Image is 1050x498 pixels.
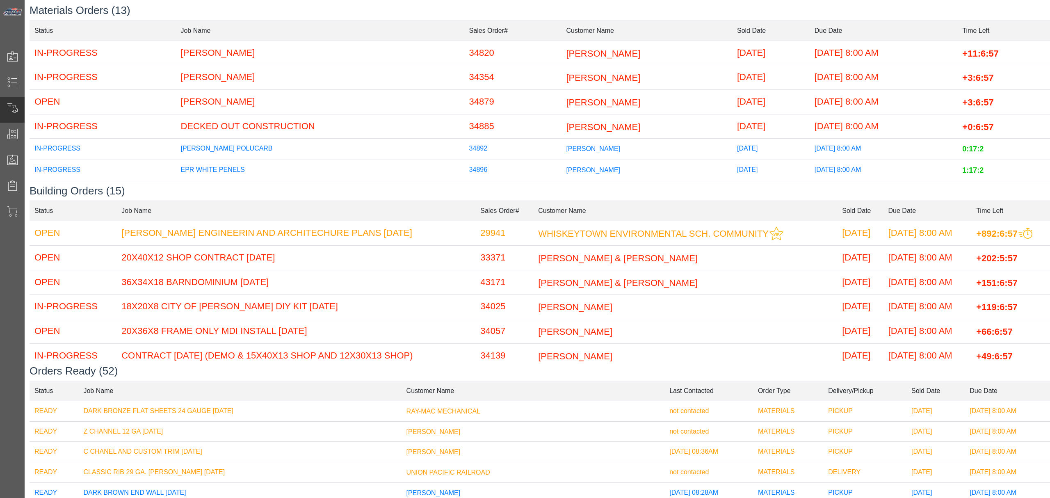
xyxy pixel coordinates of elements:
[965,421,1050,442] td: [DATE] 8:00 AM
[810,89,958,114] td: [DATE] 8:00 AM
[30,65,176,90] td: IN-PROGRESS
[30,201,116,221] td: Status
[475,270,533,295] td: 43171
[976,228,1018,238] span: +892:6:57
[475,343,533,368] td: 34139
[176,160,464,181] td: EPR WHITE PENELS
[538,277,698,288] span: [PERSON_NAME] & [PERSON_NAME]
[116,343,475,368] td: CONTRACT [DATE] (DEMO & 15X40X13 SHOP AND 12X30X13 SHOP)
[837,245,883,270] td: [DATE]
[176,89,464,114] td: [PERSON_NAME]
[30,343,116,368] td: IN-PROGRESS
[475,221,533,245] td: 29941
[464,114,562,139] td: 34885
[957,21,1050,41] td: Time Left
[664,442,753,462] td: [DATE] 08:36AM
[883,295,972,319] td: [DATE] 8:00 AM
[78,421,401,442] td: Z CHANNEL 12 GA [DATE]
[533,201,837,221] td: Customer Name
[538,302,612,312] span: [PERSON_NAME]
[810,160,958,181] td: [DATE] 8:00 AM
[176,139,464,160] td: [PERSON_NAME] POLUCARB
[406,408,480,415] span: RAY-MAC MECHANICAL
[30,270,116,295] td: OPEN
[732,181,810,203] td: [DATE]
[823,421,906,442] td: PICKUP
[962,145,984,153] span: 0:17:2
[30,89,176,114] td: OPEN
[30,319,116,344] td: OPEN
[406,489,461,496] span: [PERSON_NAME]
[837,319,883,344] td: [DATE]
[30,160,176,181] td: IN-PROGRESS
[561,21,732,41] td: Customer Name
[176,114,464,139] td: DECKED OUT CONSTRUCTION
[732,139,810,160] td: [DATE]
[976,302,1018,312] span: +119:6:57
[30,245,116,270] td: OPEN
[566,145,620,152] span: [PERSON_NAME]
[30,139,176,160] td: IN-PROGRESS
[538,253,698,263] span: [PERSON_NAME] & [PERSON_NAME]
[837,221,883,245] td: [DATE]
[176,181,464,203] td: EPR GREEN PANELS @10' 3"
[965,462,1050,483] td: [DATE] 8:00 AM
[883,201,972,221] td: Due Date
[406,469,490,476] span: UNION PACIFIC RAILROAD
[962,73,993,83] span: +3:6:57
[30,4,1050,17] h3: Materials Orders (13)
[906,381,965,401] td: Sold Date
[810,114,958,139] td: [DATE] 8:00 AM
[538,327,612,337] span: [PERSON_NAME]
[823,442,906,462] td: PICKUP
[78,442,401,462] td: C CHANEL AND CUSTOM TRIM [DATE]
[965,381,1050,401] td: Due Date
[464,65,562,90] td: 34354
[971,201,1050,221] td: Time Left
[810,181,958,203] td: [DATE] 8:00 AM
[406,448,461,455] span: [PERSON_NAME]
[753,401,823,421] td: MATERIALS
[406,428,461,435] span: [PERSON_NAME]
[976,253,1018,263] span: +202:5:57
[30,21,176,41] td: Status
[962,166,984,174] span: 1:17:2
[906,421,965,442] td: [DATE]
[30,295,116,319] td: IN-PROGRESS
[30,41,176,65] td: IN-PROGRESS
[116,270,475,295] td: 36X34X18 BARNDOMINIUM [DATE]
[176,65,464,90] td: [PERSON_NAME]
[810,139,958,160] td: [DATE] 8:00 AM
[664,381,753,401] td: Last Contacted
[116,245,475,270] td: 20X40X12 SHOP CONTRACT [DATE]
[976,327,1013,337] span: +66:6:57
[1018,228,1032,239] img: This order should be prioritized
[475,201,533,221] td: Sales Order#
[475,245,533,270] td: 33371
[78,401,401,421] td: DARK BRONZE FLAT SHEETS 24 GAUGE [DATE]
[753,421,823,442] td: MATERIALS
[883,343,972,368] td: [DATE] 8:00 AM
[30,221,116,245] td: OPEN
[732,41,810,65] td: [DATE]
[732,21,810,41] td: Sold Date
[906,462,965,483] td: [DATE]
[464,181,562,203] td: 34897
[883,270,972,295] td: [DATE] 8:00 AM
[664,421,753,442] td: not contacted
[732,65,810,90] td: [DATE]
[837,201,883,221] td: Sold Date
[837,295,883,319] td: [DATE]
[30,401,78,421] td: READY
[732,114,810,139] td: [DATE]
[116,319,475,344] td: 20X36X8 FRAME ONLY MDI INSTALL [DATE]
[883,221,972,245] td: [DATE] 8:00 AM
[883,245,972,270] td: [DATE] 8:00 AM
[566,121,640,132] span: [PERSON_NAME]
[30,462,78,483] td: READY
[976,351,1013,361] span: +49:6:57
[769,226,783,240] img: This customer should be prioritized
[906,442,965,462] td: [DATE]
[176,41,464,65] td: [PERSON_NAME]
[965,401,1050,421] td: [DATE] 8:00 AM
